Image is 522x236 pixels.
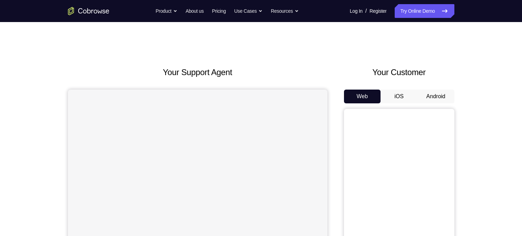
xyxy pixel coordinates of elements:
button: Resources [271,4,299,18]
h2: Your Customer [344,66,454,79]
button: Product [156,4,177,18]
a: Log In [350,4,363,18]
button: Web [344,90,381,103]
span: / [365,7,367,15]
button: Android [417,90,454,103]
a: Pricing [212,4,226,18]
h2: Your Support Agent [68,66,327,79]
a: Go to the home page [68,7,109,15]
a: About us [186,4,204,18]
a: Register [370,4,386,18]
a: Try Online Demo [395,4,454,18]
button: Use Cases [234,4,263,18]
button: iOS [381,90,417,103]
